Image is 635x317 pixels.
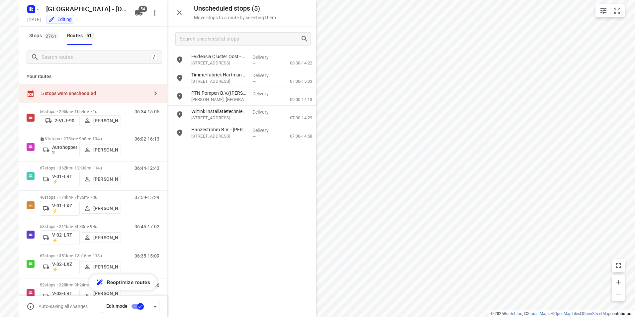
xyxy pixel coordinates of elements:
[279,96,312,103] p: 09:00-14:13
[39,304,88,309] p: Auto-saving all changes
[40,289,80,303] button: V-03-LRT ⚡
[252,97,256,102] span: —
[40,195,121,200] p: 48 stops • 174km • 7h35m • 74u
[595,4,625,17] div: small contained button group
[191,126,247,133] p: Hanzestrohm B.V. - JMV Vorden(Jeff Wuestman)
[191,71,247,78] p: Timmerfabriek Hartman BV(Harm Jan Hartman)
[44,4,130,14] h5: Rename
[27,73,159,80] p: Your routes
[93,206,118,211] p: [PERSON_NAME]
[150,53,158,61] div: /
[135,224,159,229] p: 06:45-17:02
[610,4,624,17] button: Fit zoom
[85,32,94,39] span: 51
[191,108,247,115] p: Wiltink Installatietechniek(René Dinkelman)
[48,16,72,23] div: You are currently in edit mode.
[81,232,121,243] button: [PERSON_NAME]
[279,115,312,121] p: 07:30-14:29
[194,5,277,12] h5: Unscheduled stops ( 5 )
[52,174,77,184] p: V-01-LRT ⚡
[81,262,121,272] button: [PERSON_NAME]
[44,33,58,39] span: 2761
[40,109,121,114] p: 56 stops • 295km • 10h4m • 71u
[107,278,150,287] span: Reoptimize routes
[138,6,147,12] span: 54
[191,133,247,140] p: [STREET_ADDRESS]
[132,6,145,20] button: 54
[40,172,80,186] button: V-01-LRT ⚡
[252,54,277,60] p: Delivery
[301,35,311,43] div: Search
[191,96,247,103] p: [PERSON_NAME], [GEOGRAPHIC_DATA]
[93,176,118,182] p: [PERSON_NAME]
[52,203,77,214] p: V-01-LXZ ⚡
[554,311,580,316] a: OpenMapTiles
[279,133,312,140] p: 07:30-14:58
[194,15,277,20] p: Move stops to a route by selecting them.
[93,118,118,123] p: [PERSON_NAME]
[252,72,277,79] p: Delivery
[40,115,80,126] button: 2-VLJ-90
[135,165,159,171] p: 06:44-12:43
[167,51,316,316] div: grid
[173,6,186,19] button: Close
[151,302,159,310] div: Driver app settings
[81,145,121,155] button: [PERSON_NAME]
[252,116,256,121] span: —
[252,90,277,97] p: Delivery
[40,143,80,157] button: Autohopper 2
[191,53,247,60] p: Evidensia Cluster Oost - DGD Vorden(Kitty Stapelbroek)
[583,311,610,316] a: OpenStreetMap
[29,32,60,40] span: Stops
[252,127,277,134] p: Delivery
[25,16,44,23] h5: [DATE]
[52,145,77,155] p: Autohopper 2
[191,78,247,85] p: Nijverheidsweg 10, Vorden
[135,195,159,200] p: 07:59-15:29
[93,235,118,240] p: [PERSON_NAME]
[148,6,161,20] button: More
[40,201,80,216] button: V-01-LXZ ⚡
[40,282,121,287] p: 52 stops • 228km • 9h24m • 107u
[40,136,121,141] p: 61 stops • 278km • 9h8m • 104u
[191,115,247,121] p: [STREET_ADDRESS]
[93,147,118,153] p: [PERSON_NAME]
[52,232,77,243] p: V-02-LRT ⚡
[252,134,256,139] span: —
[135,136,159,142] p: 06:02-16:13
[252,61,256,66] span: —
[42,52,150,62] input: Search routes
[279,78,312,85] p: 07:30-15:03
[81,115,121,126] button: [PERSON_NAME]
[279,60,312,66] p: 08:00-14:22
[191,90,247,96] p: PTN Pompen B.V.(Carla Baks)
[52,262,77,272] p: V-02-LXZ ⚡
[135,253,159,259] p: 06:35-15:09
[40,165,121,170] p: 67 stops • 362km • 12h33m • 114u
[527,311,550,316] a: Stadia Maps
[252,79,256,84] span: —
[504,311,522,316] a: Routetitan
[40,224,121,229] p: 53 stops • 211km • 8h33m • 94u
[93,291,118,301] p: [PERSON_NAME] (ZZP)
[40,260,80,274] button: V-02-LXZ ⚡
[67,32,96,40] div: Routes
[93,264,118,269] p: [PERSON_NAME]
[106,303,128,309] span: Edit mode
[135,109,159,114] p: 06:34-15:05
[52,291,77,301] p: V-03-LRT ⚡
[191,60,247,66] p: Schimmeldijk 1, Dgd Vorden
[180,34,301,44] input: Search unscheduled stops
[89,274,157,290] button: Reoptimize routes
[81,174,121,184] button: [PERSON_NAME]
[81,203,121,214] button: [PERSON_NAME]
[40,253,121,258] p: 67 stops • 351km • 13h16m • 118u
[54,118,74,123] p: 2-VLJ-90
[40,230,80,245] button: V-02-LRT ⚡
[252,109,277,115] p: Delivery
[491,311,632,316] li: © 2025 , © , © © contributors
[41,91,149,96] div: 5 stops were unscheduled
